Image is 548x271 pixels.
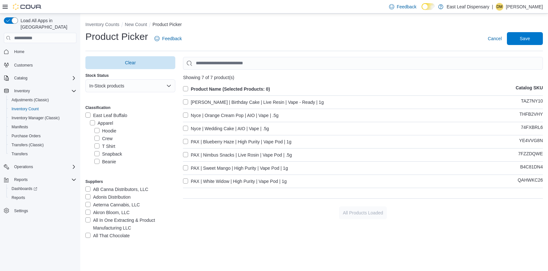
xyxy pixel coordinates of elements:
[520,35,530,42] span: Save
[12,87,32,95] button: Inventory
[1,162,79,171] button: Operations
[497,3,503,11] span: DM
[507,32,543,45] button: Save
[12,124,28,130] span: Manifests
[12,163,76,171] span: Operations
[4,44,76,232] nav: Complex example
[85,105,110,110] label: Classification
[12,61,35,69] a: Customers
[9,185,40,193] a: Dashboards
[183,85,270,93] label: Product Name (Selected Products: 0)
[516,85,543,93] p: Catalog SKU
[1,175,79,184] button: Reports
[12,97,49,103] span: Adjustments (Classic)
[125,22,147,27] button: New Count
[6,104,79,113] button: Inventory Count
[13,4,42,10] img: Cova
[9,141,76,149] span: Transfers (Classic)
[183,98,324,106] label: [PERSON_NAME] | Birthday Cake | Live Resin | Vape - Ready | 1g
[520,164,543,172] p: B4C81DN4
[14,208,28,213] span: Settings
[94,166,115,173] label: Jacket
[12,74,30,82] button: Catalog
[397,4,416,10] span: Feedback
[6,193,79,202] button: Reports
[183,125,269,132] label: Nyce | Wedding Cake | AIO | Vape | .5g
[343,210,383,216] span: All Products Loaded
[85,56,175,69] button: Clear
[85,112,127,119] label: East Leaf Buffalo
[1,74,79,83] button: Catalog
[90,119,113,127] label: Apparel
[9,96,51,104] a: Adjustments (Classic)
[518,177,543,185] p: QAHWKC26
[447,3,489,11] p: East Leaf Dispensary
[152,32,184,45] a: Feedback
[9,123,30,131] a: Manifests
[12,133,41,139] span: Purchase Orders
[85,209,130,216] label: Akron Bloom, LLC
[9,123,76,131] span: Manifests
[85,73,109,78] label: Stock Status
[162,35,182,42] span: Feedback
[12,106,39,112] span: Inventory Count
[9,150,76,158] span: Transfers
[519,138,543,146] p: YE4VVG8N
[152,22,182,27] button: Product Picker
[14,88,30,94] span: Inventory
[14,164,33,169] span: Operations
[94,135,113,142] label: Crew
[183,151,292,159] label: PAX | Nimbus Snacks | Live Rosin | Vape Pod | .5g
[12,207,76,215] span: Settings
[9,105,76,113] span: Inventory Count
[6,184,79,193] a: Dashboards
[9,150,30,158] a: Transfers
[9,185,76,193] span: Dashboards
[9,105,41,113] a: Inventory Count
[1,60,79,69] button: Customers
[422,3,435,10] input: Dark Mode
[12,115,60,121] span: Inventory Manager (Classic)
[183,75,543,80] div: Showing 7 of 7 product(s)
[488,35,502,42] span: Cancel
[183,177,287,185] label: PAX | White Widow | High Purity | Vape Pod | 1g
[496,3,503,11] div: Danielle Miller
[12,176,30,184] button: Reports
[6,122,79,131] button: Manifests
[9,132,76,140] span: Purchase Orders
[387,0,419,13] a: Feedback
[12,163,36,171] button: Operations
[12,195,25,200] span: Reports
[9,141,46,149] a: Transfers (Classic)
[183,57,543,70] input: Use aria labels when no actual label is in use
[85,22,119,27] button: Inventory Counts
[9,114,76,122] span: Inventory Manager (Classic)
[85,239,166,247] label: [PERSON_NAME] Licensing (1OFF)
[18,17,76,30] span: Load All Apps in [GEOGRAPHIC_DATA]
[12,142,44,148] span: Transfers (Classic)
[12,151,28,157] span: Transfers
[12,61,76,69] span: Customers
[12,48,76,56] span: Home
[9,194,76,202] span: Reports
[519,112,543,119] p: THFB2VHY
[1,86,79,95] button: Inventory
[85,179,103,184] label: Suppliers
[85,30,148,43] h1: Product Picker
[85,193,131,201] label: Adonis Distribution
[506,3,543,11] p: [PERSON_NAME]
[521,98,543,106] p: TAZ7NY10
[6,95,79,104] button: Adjustments (Classic)
[9,114,62,122] a: Inventory Manager (Classic)
[6,149,79,158] button: Transfers
[85,232,130,239] label: All That Chocolate
[1,47,79,56] button: Home
[183,164,288,172] label: PAX | Sweet Mango | High Purity | Vape Pod | 1g
[85,79,175,92] button: In-Stock products
[12,207,30,215] a: Settings
[6,140,79,149] button: Transfers (Classic)
[85,201,140,209] label: Aeterna Cannabis, LLC
[485,32,504,45] button: Cancel
[12,176,76,184] span: Reports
